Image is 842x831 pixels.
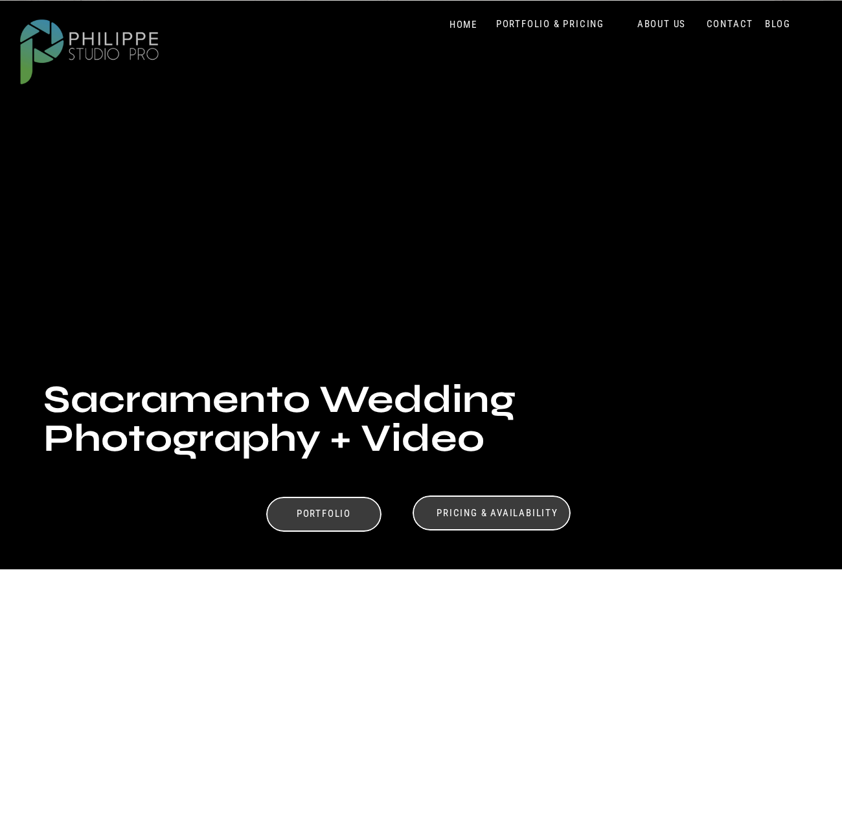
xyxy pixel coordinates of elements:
[436,19,491,31] a: HOME
[491,18,609,30] a: PORTFOLIO & PRICING
[433,507,562,519] a: Pricing & Availability
[762,18,794,30] a: BLOG
[439,424,814,549] h2: Don't just take our word for it
[43,380,799,474] h1: Sacramento Wedding Photography + Video
[634,18,689,30] a: ABOUT US
[703,18,757,30] a: CONTACT
[279,508,369,523] a: Portfolio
